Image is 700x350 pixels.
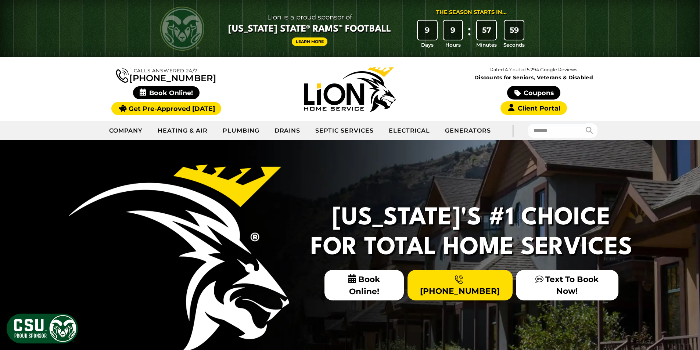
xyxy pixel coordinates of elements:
[516,270,618,300] a: Text To Book Now!
[160,7,204,51] img: CSU Rams logo
[507,86,560,100] a: Coupons
[381,122,438,140] a: Electrical
[304,67,396,112] img: Lion Home Service
[505,21,524,40] div: 59
[476,41,497,48] span: Minutes
[228,23,391,36] span: [US_STATE] State® Rams™ Football
[306,203,637,263] h2: [US_STATE]'s #1 Choice For Total Home Services
[267,122,308,140] a: Drains
[6,313,79,344] img: CSU Sponsor Badge
[102,122,151,140] a: Company
[418,21,437,40] div: 9
[498,121,528,140] div: |
[408,270,513,300] a: [PHONE_NUMBER]
[150,122,215,140] a: Heating & Air
[500,101,567,115] a: Client Portal
[438,122,498,140] a: Generators
[442,66,625,74] p: Rated 4.7 out of 5,294 Google Reviews
[444,75,624,80] span: Discounts for Seniors, Veterans & Disabled
[436,8,507,17] div: The Season Starts in...
[324,270,404,300] span: Book Online!
[477,21,496,40] div: 57
[215,122,267,140] a: Plumbing
[292,37,328,46] a: Learn More
[133,86,200,99] span: Book Online!
[228,11,391,23] span: Lion is a proud sponsor of
[116,67,216,83] a: [PHONE_NUMBER]
[445,41,461,48] span: Hours
[444,21,463,40] div: 9
[503,41,525,48] span: Seconds
[111,102,221,115] a: Get Pre-Approved [DATE]
[421,41,434,48] span: Days
[308,122,381,140] a: Septic Services
[466,21,473,49] div: :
